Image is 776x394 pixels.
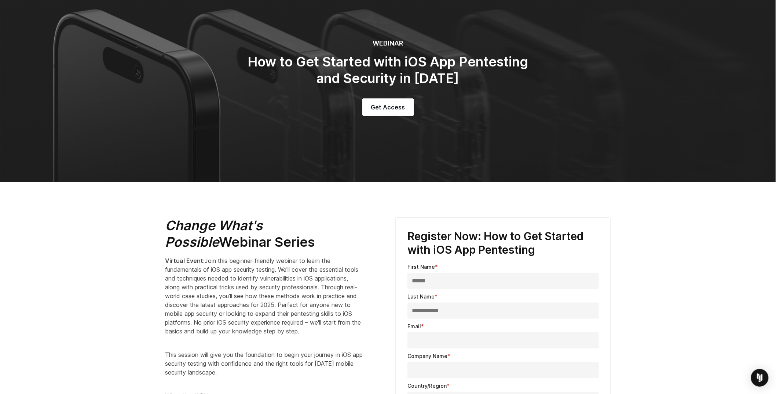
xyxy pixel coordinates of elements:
h3: Register Now: How to Get Started with iOS App Pentesting [407,229,599,257]
span: Email [407,323,421,329]
strong: Virtual Event: [165,257,205,264]
div: Open Intercom Messenger [751,369,769,387]
span: Join this beginner-friendly webinar to learn the fundamentals of iOS app security testing. We'll ... [165,257,361,335]
a: Get Access [362,98,414,116]
span: Company Name [407,353,447,359]
span: This session will give you the foundation to begin your journey in iOS app security testing with ... [165,351,363,376]
span: Get Access [371,103,405,112]
span: First Name [407,264,435,270]
span: Last Name [407,293,435,300]
span: Country/Region [407,383,447,389]
em: Change What's Possible [165,217,263,250]
h6: WEBINAR [241,39,535,48]
h2: Webinar Series [165,217,363,250]
h2: How to Get Started with iOS App Pentesting and Security in [DATE] [241,54,535,87]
